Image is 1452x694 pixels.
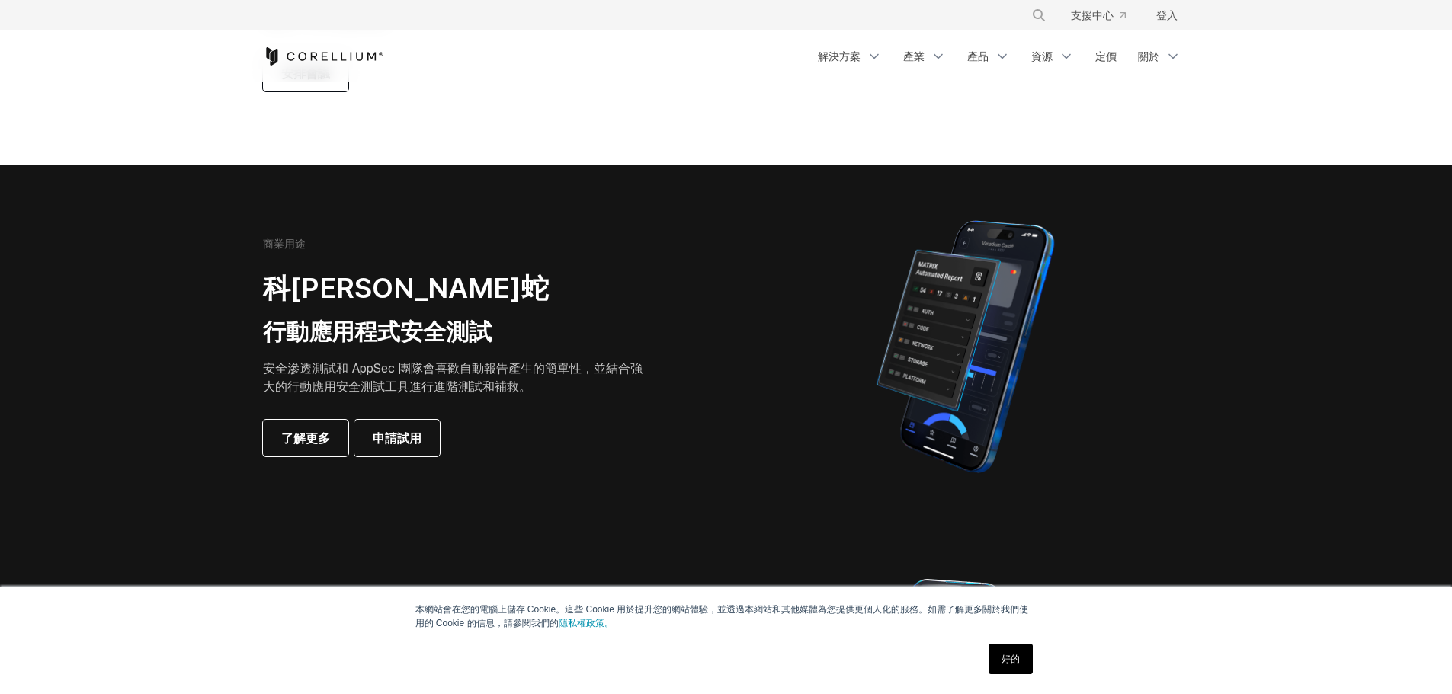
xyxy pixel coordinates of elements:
font: 了解更多 [281,430,330,446]
font: 關於 [1138,50,1159,62]
button: 搜尋 [1025,2,1053,29]
font: 行動應用程式安全測試 [263,318,492,345]
font: 登入 [1156,8,1178,21]
font: 本網站會在您的電腦上儲存 Cookie。這些 Cookie 用於提升您的網站體驗，並透過本網站和其他媒體為您提供更個人化的服務。如需了解更多關於我們使用的 Cookie 的信息，請參閱我們的 [415,604,1029,628]
font: 安全滲透測試和 AppSec 團隊會喜歡自動報告產生的簡單性，並結合強大的行動應用安全測試工具進行進階測試和補救。 [263,360,643,394]
font: 產品 [967,50,989,62]
div: 導航選單 [1013,2,1190,29]
a: 科雷利姆之家 [263,47,384,66]
font: 產業 [903,50,925,62]
font: 支援中心 [1071,8,1114,21]
a: 申請試用 [354,420,440,456]
div: 導航選單 [809,43,1190,70]
font: 定價 [1095,50,1117,62]
img: Corellium MATRIX 自動產生 iPhone 報告，顯示跨安全類別的應用程式漏洞測試結果。 [851,213,1080,480]
a: 好的 [989,644,1033,674]
a: 隱私權政策。 [559,618,614,628]
font: 申請試用 [373,430,421,446]
font: 好的 [1002,654,1020,664]
font: 商業用途 [263,237,306,250]
font: 資源 [1031,50,1053,62]
a: 了解更多 [263,420,348,456]
font: 解決方案 [818,50,861,62]
font: 科[PERSON_NAME]蛇 [263,271,549,305]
